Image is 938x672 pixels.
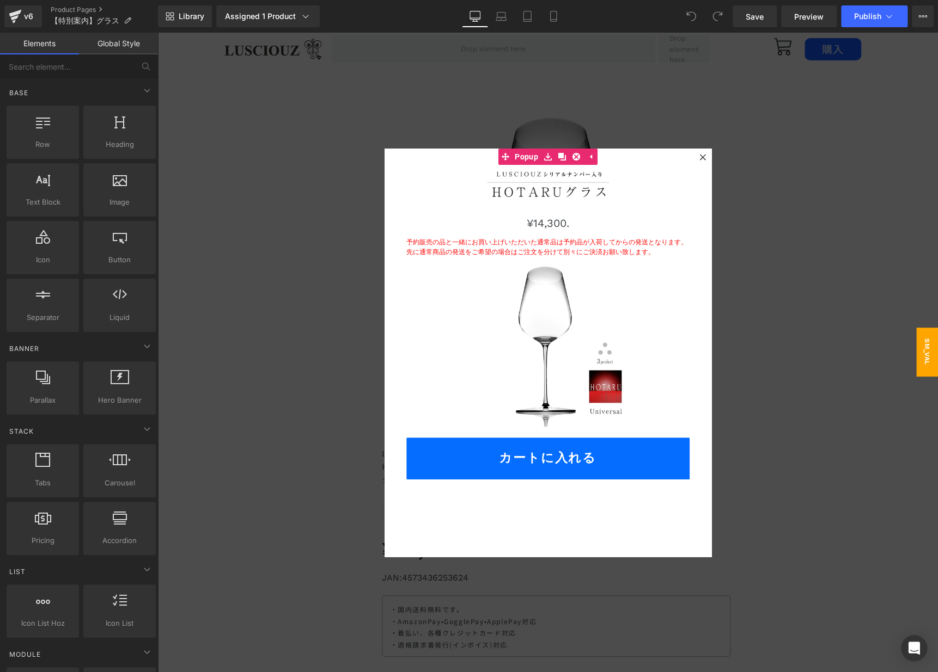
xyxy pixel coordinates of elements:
[759,295,781,344] span: sm_val
[912,5,934,27] button: More
[10,254,76,266] span: Icon
[488,5,514,27] a: Laptop
[8,343,40,354] span: Banner
[10,394,76,406] span: Parallax
[794,11,824,22] span: Preview
[8,88,29,98] span: Base
[10,139,76,150] span: Row
[901,635,927,661] div: Open Intercom Messenger
[158,5,212,27] a: New Library
[342,418,439,433] span: カートに入れる
[249,205,532,224] p: 予約販売の品と一緒にお買い上げいただいた通常品は予約品が入荷してからの発送となります。先に通常商品の発送をご希望の場合はご注文を分けて別々にご決済お願い致します。
[10,196,76,208] span: Text Block
[841,5,907,27] button: Publish
[540,5,567,27] a: Mobile
[355,116,383,132] span: Popup
[8,566,27,577] span: List
[369,182,412,199] span: ¥14,300.
[22,9,35,23] div: v6
[51,5,158,14] a: Product Pages
[306,224,476,394] img: 【特別案内】グラス
[225,11,311,22] div: Assigned 1 Product
[87,535,153,546] span: Accordion
[8,426,35,436] span: Stack
[87,254,153,266] span: Button
[10,618,76,629] span: Icon List Hoz
[10,535,76,546] span: Pricing
[706,5,728,27] button: Redo
[398,116,412,132] a: Clone Module
[87,312,153,323] span: Liquid
[854,12,881,21] span: Publish
[383,116,398,132] a: Save module
[87,394,153,406] span: Hero Banner
[4,5,42,27] a: v6
[87,139,153,150] span: Heading
[412,116,426,132] a: Delete Module
[680,5,702,27] button: Undo
[10,312,76,323] span: Separator
[249,405,532,447] button: カートに入れる
[87,477,153,489] span: Carousel
[8,649,42,659] span: Module
[462,5,488,27] a: Desktop
[746,11,764,22] span: Save
[51,16,119,25] span: 【特別案内】グラス
[79,33,158,54] a: Global Style
[87,618,153,629] span: Icon List
[781,5,837,27] a: Preview
[514,5,540,27] a: Tablet
[179,11,204,21] span: Library
[87,196,153,208] span: Image
[10,477,76,489] span: Tabs
[426,116,440,132] a: Expand / Collapse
